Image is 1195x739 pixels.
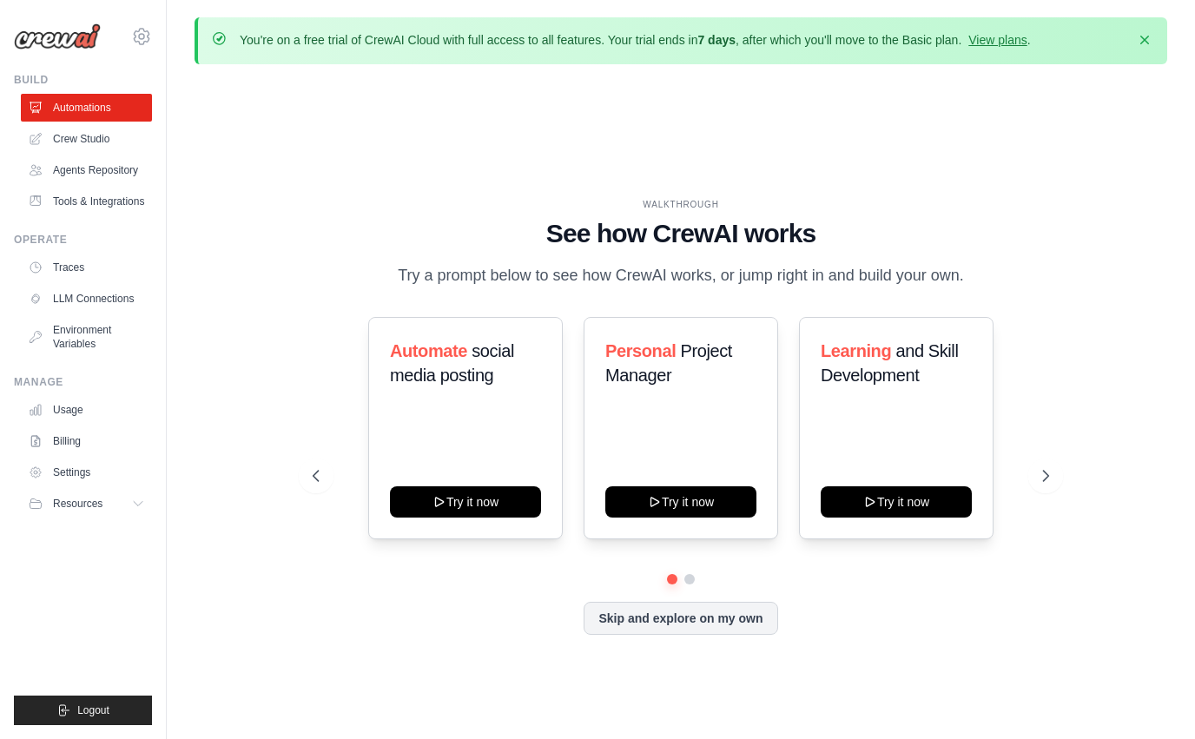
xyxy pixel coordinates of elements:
[21,254,152,281] a: Traces
[389,263,973,288] p: Try a prompt below to see how CrewAI works, or jump right in and build your own.
[584,602,777,635] button: Skip and explore on my own
[313,198,1049,211] div: WALKTHROUGH
[313,218,1049,249] h1: See how CrewAI works
[14,696,152,725] button: Logout
[390,486,541,518] button: Try it now
[390,341,467,360] span: Automate
[821,486,972,518] button: Try it now
[77,703,109,717] span: Logout
[14,375,152,389] div: Manage
[240,31,1031,49] p: You're on a free trial of CrewAI Cloud with full access to all features. Your trial ends in , aft...
[21,94,152,122] a: Automations
[821,341,891,360] span: Learning
[390,341,514,385] span: social media posting
[14,233,152,247] div: Operate
[605,341,732,385] span: Project Manager
[968,33,1027,47] a: View plans
[21,427,152,455] a: Billing
[53,497,102,511] span: Resources
[21,396,152,424] a: Usage
[21,490,152,518] button: Resources
[21,459,152,486] a: Settings
[21,285,152,313] a: LLM Connections
[605,341,676,360] span: Personal
[21,188,152,215] a: Tools & Integrations
[21,125,152,153] a: Crew Studio
[697,33,736,47] strong: 7 days
[14,73,152,87] div: Build
[21,156,152,184] a: Agents Repository
[605,486,756,518] button: Try it now
[821,341,958,385] span: and Skill Development
[14,23,101,49] img: Logo
[21,316,152,358] a: Environment Variables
